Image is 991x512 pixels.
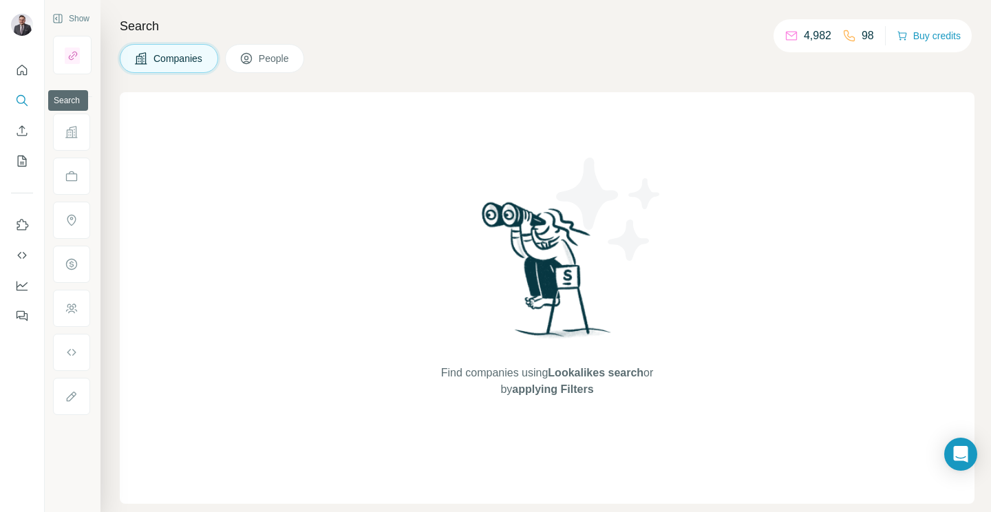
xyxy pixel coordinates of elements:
button: Use Surfe API [11,243,33,268]
button: Use Surfe on LinkedIn [11,213,33,237]
img: Surfe Illustration - Stars [547,147,671,271]
h4: Search [120,17,974,36]
span: Lookalikes search [548,367,643,378]
span: People [259,52,290,65]
img: Surfe Illustration - Woman searching with binoculars [476,198,619,352]
p: 4,982 [804,28,831,44]
button: Show [43,8,99,29]
span: Find companies using or by [437,365,657,398]
span: applying Filters [512,383,593,395]
button: Enrich CSV [11,118,33,143]
button: Buy credits [897,26,961,45]
button: Quick start [11,58,33,83]
p: 98 [862,28,874,44]
button: Search [11,88,33,113]
img: Avatar [11,14,33,36]
button: Feedback [11,303,33,328]
button: My lists [11,149,33,173]
span: Companies [153,52,204,65]
button: Dashboard [11,273,33,298]
div: Open Intercom Messenger [944,438,977,471]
